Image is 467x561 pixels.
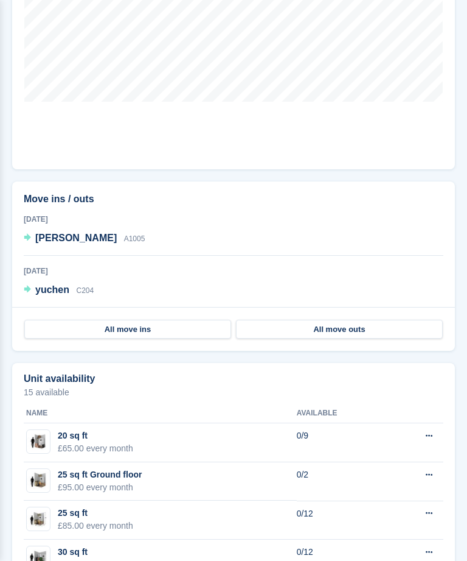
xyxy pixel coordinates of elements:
a: All move outs [236,320,443,339]
div: £85.00 every month [58,520,133,532]
div: 30 sq ft [58,546,138,559]
a: All move ins [24,320,231,339]
td: 0/12 [297,501,387,540]
th: Name [24,404,297,423]
img: 20-sqft-unit.jpg [27,433,50,451]
div: 25 sq ft [58,507,133,520]
a: yuchen C204 [24,283,94,298]
img: 25.jpg [27,510,50,528]
div: [DATE] [24,214,443,225]
h2: Move ins / outs [24,192,443,206]
div: 25 sq ft Ground floor [58,468,142,481]
div: 20 sq ft [58,429,133,442]
img: 25-sqft-unit.jpg [27,471,50,489]
td: 0/2 [297,462,387,501]
td: 0/9 [297,423,387,462]
span: [PERSON_NAME] [35,233,117,243]
span: C204 [76,286,94,295]
div: £65.00 every month [58,442,133,455]
div: £95.00 every month [58,481,142,494]
span: yuchen [35,284,69,295]
h2: Unit availability [24,373,95,384]
span: A1005 [124,235,145,243]
div: [DATE] [24,266,443,277]
th: Available [297,404,387,423]
p: 15 available [24,388,443,397]
a: [PERSON_NAME] A1005 [24,231,145,247]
